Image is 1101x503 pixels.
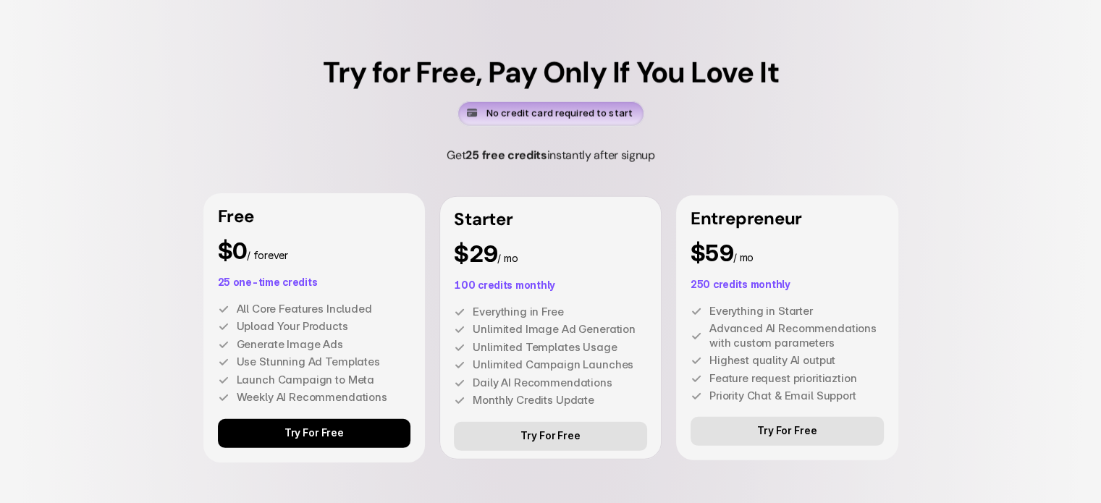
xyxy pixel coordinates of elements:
p: All Core Features Included [237,302,411,316]
a: Try For Free [218,419,411,448]
span: 25 free credits [465,148,547,163]
p: No credit card required to start [486,106,632,121]
p: / forever [218,240,411,263]
p: Feature request prioritiaztion [709,371,884,386]
p: Try For Free [520,430,580,442]
p: Starter [454,211,647,228]
p: Entrepreneur [691,210,884,227]
p: Use Stunning Ad Templates [237,355,411,369]
p: Try For Free [757,425,817,437]
p: Advanced AI Recommendations with custom parameters [709,321,884,350]
p: Daily AI Recommendations [473,376,647,390]
a: Try For Free [454,422,647,451]
p: Launch Campaign to Meta [237,373,411,387]
p: Priority Chat & Email Support [709,389,884,403]
span: $29 [454,240,497,268]
p: Unlimited Image Ad Generation [473,322,647,337]
p: Try For Free [284,427,344,439]
p: Everything in Starter [709,304,884,318]
span: $0 [218,237,248,265]
p: Generate Image Ads [237,337,411,352]
p: Upload Your Products [237,319,411,334]
p: Unlimited Templates Usage [473,340,647,355]
p: 250 credits monthly [691,279,884,289]
p: Free [218,208,411,225]
p: Unlimited Campaign Launches [473,358,647,372]
p: Highest quality AI output [709,353,884,368]
a: Try For Free [691,417,884,446]
h5: Try for Free, Pay Only If You Love It [323,58,778,87]
h5: Get instantly after signup [384,141,717,170]
p: 100 credits monthly [454,280,647,290]
span: / mo [733,251,754,263]
p: Weekly AI Recommendations [237,390,411,405]
p: 25 one-time credits [218,277,411,287]
span: $59 [691,239,733,267]
p: Monthly Credits Update [473,393,647,407]
span: / mo [497,252,518,264]
p: Everything in Free [473,305,647,319]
